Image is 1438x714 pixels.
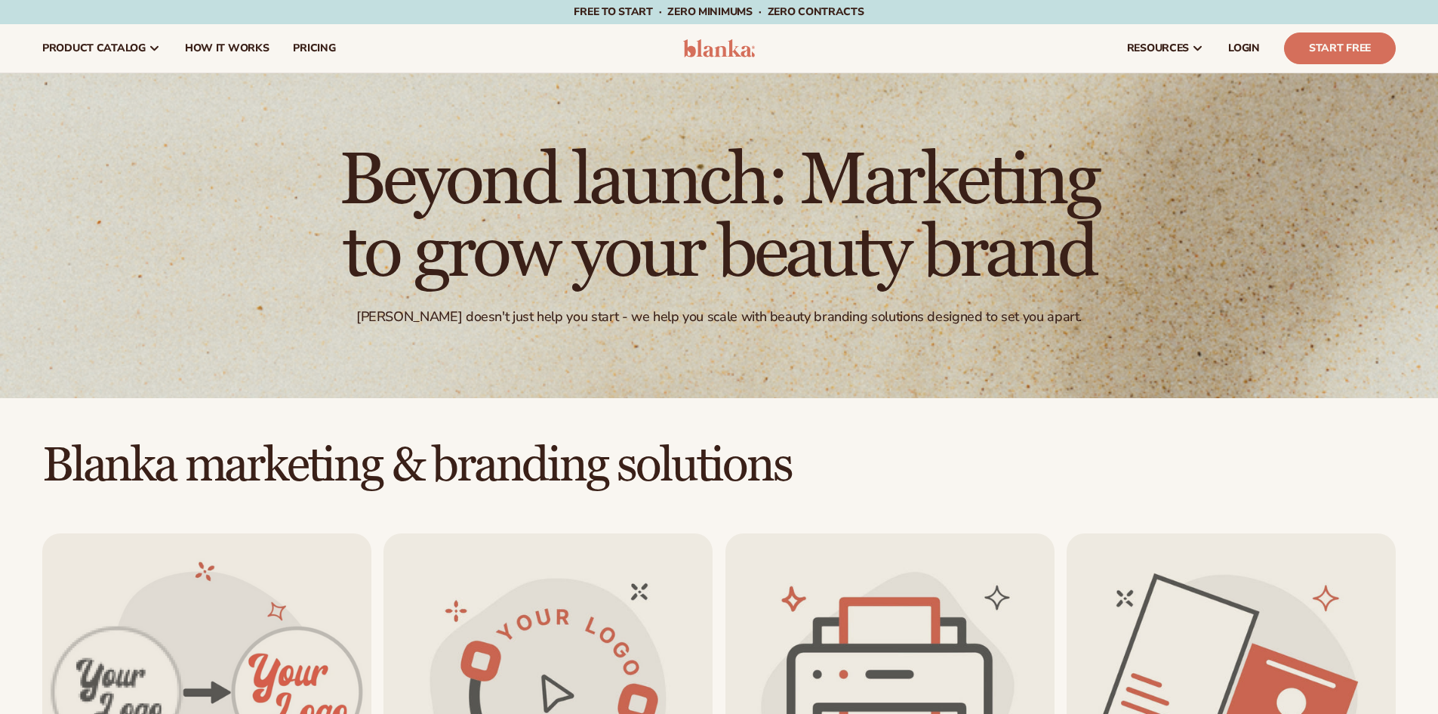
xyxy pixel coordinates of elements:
[1228,42,1260,54] span: LOGIN
[574,5,864,19] span: Free to start · ZERO minimums · ZERO contracts
[356,308,1082,326] div: [PERSON_NAME] doesn't just help you start - we help you scale with beauty branding solutions desi...
[173,24,282,73] a: How It Works
[1284,32,1396,64] a: Start Free
[185,42,269,54] span: How It Works
[1216,24,1272,73] a: LOGIN
[30,24,173,73] a: product catalog
[42,42,146,54] span: product catalog
[281,24,347,73] a: pricing
[293,42,335,54] span: pricing
[683,39,755,57] img: logo
[1127,42,1189,54] span: resources
[1115,24,1216,73] a: resources
[304,145,1135,290] h1: Beyond launch: Marketing to grow your beauty brand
